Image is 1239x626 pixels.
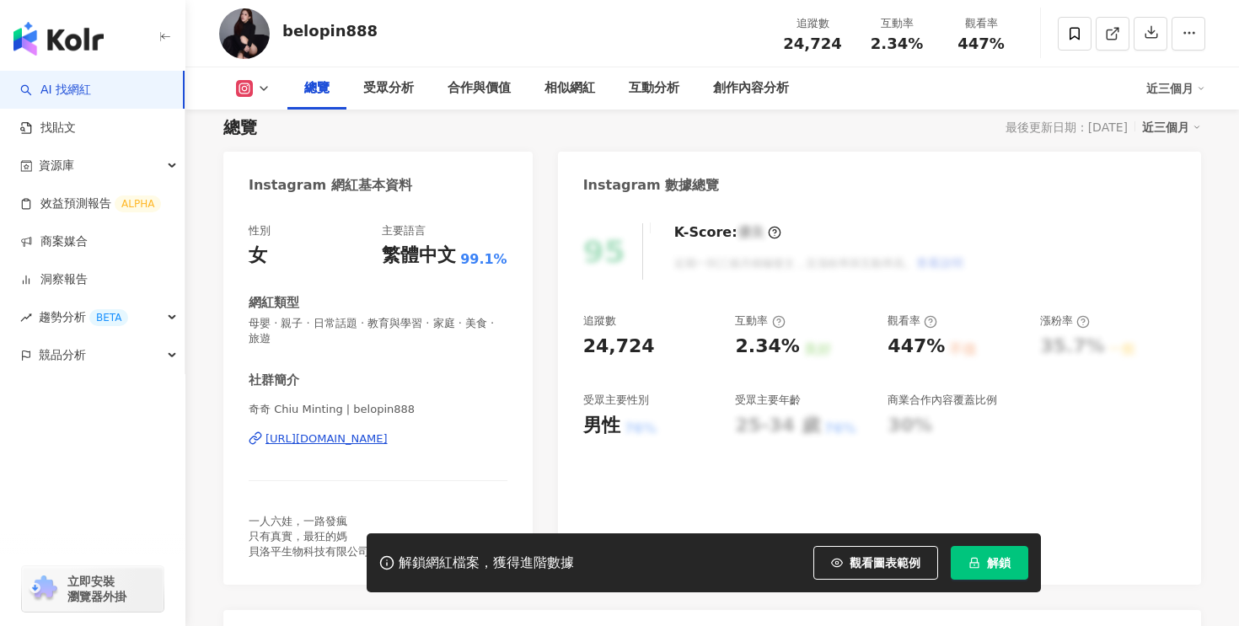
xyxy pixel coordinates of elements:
[1006,120,1128,134] div: 最後更新日期：[DATE]
[265,431,388,447] div: [URL][DOMAIN_NAME]
[888,334,945,360] div: 447%
[20,120,76,136] a: 找貼文
[957,35,1005,52] span: 447%
[987,556,1011,570] span: 解鎖
[249,431,507,447] a: [URL][DOMAIN_NAME]
[583,313,616,329] div: 追蹤數
[39,298,128,336] span: 趨勢分析
[22,566,164,612] a: chrome extension立即安裝 瀏覽器外掛
[304,78,330,99] div: 總覽
[249,372,299,389] div: 社群簡介
[249,515,424,558] span: 一人六娃，一路發瘋 只有真實，最狂的媽 貝洛平生物科技有限公司（可代工）
[850,556,920,570] span: 觀看圖表範例
[583,413,620,439] div: 男性
[735,313,785,329] div: 互動率
[735,393,801,408] div: 受眾主要年齡
[67,574,126,604] span: 立即安裝 瀏覽器外掛
[583,334,655,360] div: 24,724
[249,243,267,269] div: 女
[89,309,128,326] div: BETA
[888,393,997,408] div: 商業合作內容覆蓋比例
[783,35,841,52] span: 24,724
[20,271,88,288] a: 洞察報告
[1146,75,1205,102] div: 近三個月
[713,78,789,99] div: 創作內容分析
[448,78,511,99] div: 合作與價值
[544,78,595,99] div: 相似網紅
[1040,313,1090,329] div: 漲粉率
[20,312,32,324] span: rise
[813,546,938,580] button: 觀看圖表範例
[249,316,507,346] span: 母嬰 · 親子 · 日常話題 · 教育與學習 · 家庭 · 美食 · 旅遊
[219,8,270,59] img: KOL Avatar
[968,557,980,569] span: lock
[583,393,649,408] div: 受眾主要性別
[20,233,88,250] a: 商案媒合
[583,176,720,195] div: Instagram 數據總覽
[399,554,574,572] div: 解鎖網紅檔案，獲得進階數據
[382,243,456,269] div: 繁體中文
[674,223,781,242] div: K-Score :
[949,15,1013,32] div: 觀看率
[249,223,271,238] div: 性別
[39,147,74,185] span: 資源庫
[282,20,378,41] div: belopin888
[1142,116,1201,138] div: 近三個月
[629,78,679,99] div: 互動分析
[27,575,60,602] img: chrome extension
[363,78,414,99] div: 受眾分析
[249,294,299,312] div: 網紅類型
[249,176,412,195] div: Instagram 網紅基本資料
[888,313,937,329] div: 觀看率
[249,402,507,417] span: 奇奇 Chiu Minting | belopin888
[20,82,91,99] a: searchAI 找網紅
[39,336,86,374] span: 競品分析
[735,334,799,360] div: 2.34%
[20,195,161,212] a: 效益預測報告ALPHA
[951,546,1028,580] button: 解鎖
[460,250,507,269] span: 99.1%
[871,35,923,52] span: 2.34%
[780,15,845,32] div: 追蹤數
[223,115,257,139] div: 總覽
[382,223,426,238] div: 主要語言
[13,22,104,56] img: logo
[865,15,929,32] div: 互動率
